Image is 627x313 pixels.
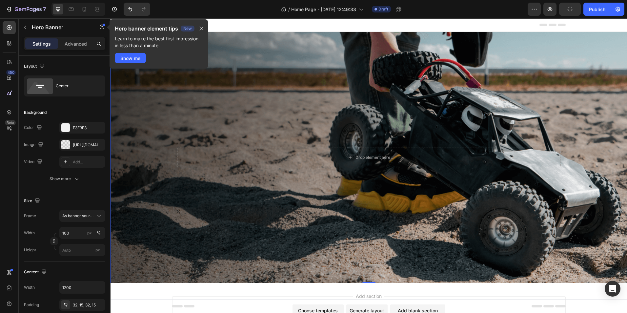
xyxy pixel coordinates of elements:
div: Hero Banner [8,17,34,23]
div: Padding [24,302,39,308]
p: Settings [32,40,51,47]
span: As banner source [62,213,94,219]
div: Add... [73,159,104,165]
button: As banner source [59,210,105,222]
button: Show more [24,173,105,185]
button: Publish [583,3,611,16]
div: Open Intercom Messenger [605,281,620,297]
button: px [95,229,103,237]
div: Color [24,123,43,132]
span: / [288,6,290,13]
div: Undo/Redo [124,3,150,16]
div: Drop element here [245,136,280,142]
div: [URL][DOMAIN_NAME] [73,142,104,148]
span: px [95,247,100,252]
div: Show more [50,176,80,182]
div: Content [24,268,48,277]
div: 450 [6,70,16,75]
p: 7 [43,5,46,13]
button: % [86,229,93,237]
div: Video [24,157,44,166]
span: Add section [243,274,274,281]
label: Width [24,230,35,236]
div: Center [56,78,96,94]
div: Background [24,110,47,115]
div: Image [24,140,45,149]
label: Frame [24,213,36,219]
div: Size [24,197,41,205]
div: px [87,230,92,236]
label: Height [24,247,36,253]
input: px [59,244,105,256]
div: % [97,230,101,236]
input: px% [59,227,105,239]
div: Publish [589,6,605,13]
input: Auto [60,282,105,293]
div: 32, 15, 32, 15 [73,302,104,308]
div: Width [24,284,35,290]
div: Beta [5,120,16,125]
button: 7 [3,3,49,16]
p: Hero Banner [32,23,88,31]
iframe: Design area [111,18,627,313]
span: Draft [378,6,388,12]
div: F3F3F3 [73,125,104,131]
div: Layout [24,62,46,71]
span: Home Page - [DATE] 12:49:33 [291,6,356,13]
p: Advanced [65,40,87,47]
